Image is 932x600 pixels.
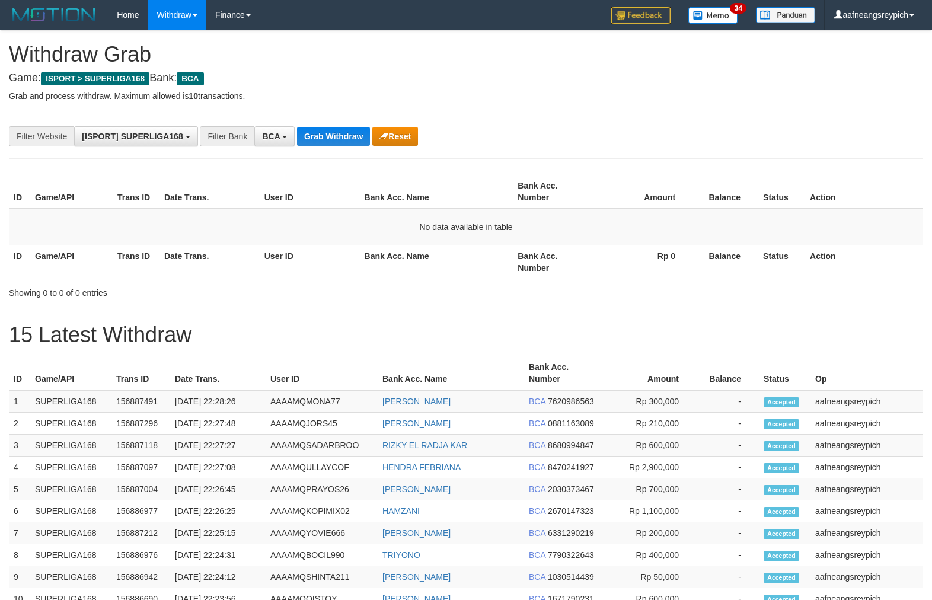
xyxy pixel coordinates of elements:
td: 3 [9,435,30,457]
span: Copy 2670147323 to clipboard [548,506,594,516]
td: aafneangsreypich [810,435,923,457]
span: ISPORT > SUPERLIGA168 [41,72,149,85]
th: User ID [266,356,378,390]
td: - [697,544,759,566]
th: Date Trans. [159,175,260,209]
td: SUPERLIGA168 [30,500,111,522]
span: Accepted [764,441,799,451]
th: Amount [603,356,697,390]
a: [PERSON_NAME] [382,397,451,406]
td: 156887097 [111,457,170,478]
td: 7 [9,522,30,544]
td: SUPERLIGA168 [30,478,111,500]
th: Action [805,175,923,209]
th: Status [758,175,805,209]
td: Rp 600,000 [603,435,697,457]
td: - [697,435,759,457]
td: - [697,478,759,500]
td: - [697,413,759,435]
td: SUPERLIGA168 [30,413,111,435]
td: - [697,457,759,478]
th: Bank Acc. Number [524,356,603,390]
span: Copy 7790322643 to clipboard [548,550,594,560]
th: Balance [693,245,758,279]
td: 2 [9,413,30,435]
td: 8 [9,544,30,566]
img: panduan.png [756,7,815,23]
td: 156887491 [111,390,170,413]
th: Status [759,356,810,390]
span: [ISPORT] SUPERLIGA168 [82,132,183,141]
td: SUPERLIGA168 [30,390,111,413]
td: AAAAMQSHINTA211 [266,566,378,588]
td: SUPERLIGA168 [30,522,111,544]
button: [ISPORT] SUPERLIGA168 [74,126,197,146]
p: Grab and process withdraw. Maximum allowed is transactions. [9,90,923,102]
a: RIZKY EL RADJA KAR [382,441,467,450]
div: Filter Bank [200,126,254,146]
span: Accepted [764,463,799,473]
span: Accepted [764,573,799,583]
td: AAAAMQPRAYOS26 [266,478,378,500]
td: [DATE] 22:24:31 [170,544,266,566]
img: Button%20Memo.svg [688,7,738,24]
td: - [697,500,759,522]
td: Rp 200,000 [603,522,697,544]
button: BCA [254,126,295,146]
td: aafneangsreypich [810,500,923,522]
td: Rp 2,900,000 [603,457,697,478]
td: [DATE] 22:28:26 [170,390,266,413]
td: 9 [9,566,30,588]
td: SUPERLIGA168 [30,457,111,478]
h1: 15 Latest Withdraw [9,323,923,347]
div: Showing 0 to 0 of 0 entries [9,282,379,299]
th: User ID [260,245,360,279]
td: aafneangsreypich [810,413,923,435]
img: MOTION_logo.png [9,6,99,24]
span: BCA [262,132,280,141]
td: 156887118 [111,435,170,457]
td: 156887212 [111,522,170,544]
th: Game/API [30,175,113,209]
th: Op [810,356,923,390]
td: Rp 1,100,000 [603,500,697,522]
th: Bank Acc. Name [378,356,524,390]
td: AAAAMQULLAYCOF [266,457,378,478]
td: [DATE] 22:26:45 [170,478,266,500]
img: Feedback.jpg [611,7,671,24]
td: [DATE] 22:24:12 [170,566,266,588]
td: 156887004 [111,478,170,500]
strong: 10 [189,91,198,101]
span: Accepted [764,529,799,539]
td: [DATE] 22:27:08 [170,457,266,478]
th: Trans ID [113,175,159,209]
td: aafneangsreypich [810,566,923,588]
span: 34 [730,3,746,14]
th: ID [9,175,30,209]
div: Filter Website [9,126,74,146]
th: Bank Acc. Number [513,245,595,279]
td: AAAAMQMONA77 [266,390,378,413]
td: aafneangsreypich [810,522,923,544]
td: AAAAMQKOPIMIX02 [266,500,378,522]
td: No data available in table [9,209,923,245]
th: Amount [595,175,693,209]
td: - [697,522,759,544]
td: [DATE] 22:26:25 [170,500,266,522]
span: BCA [529,506,545,516]
td: 4 [9,457,30,478]
td: 6 [9,500,30,522]
td: Rp 50,000 [603,566,697,588]
th: Bank Acc. Number [513,175,595,209]
th: Game/API [30,356,111,390]
td: Rp 700,000 [603,478,697,500]
th: ID [9,245,30,279]
span: Accepted [764,507,799,517]
td: aafneangsreypich [810,457,923,478]
th: Trans ID [111,356,170,390]
span: Copy 8680994847 to clipboard [548,441,594,450]
td: AAAAMQJORS45 [266,413,378,435]
span: BCA [529,397,545,406]
span: Copy 2030373467 to clipboard [548,484,594,494]
span: BCA [529,550,545,560]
